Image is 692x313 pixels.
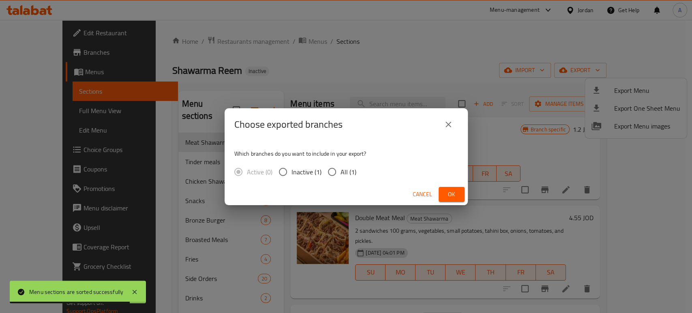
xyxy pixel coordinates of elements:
span: Inactive (1) [291,167,321,177]
p: Which branches do you want to include in your export? [234,150,458,158]
button: close [439,115,458,134]
button: Ok [439,187,465,202]
div: Menu sections are sorted successfully [29,287,123,296]
button: Cancel [409,187,435,202]
span: Cancel [413,189,432,199]
h2: Choose exported branches [234,118,343,131]
span: Active (0) [247,167,272,177]
span: All (1) [341,167,356,177]
span: Ok [445,189,458,199]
